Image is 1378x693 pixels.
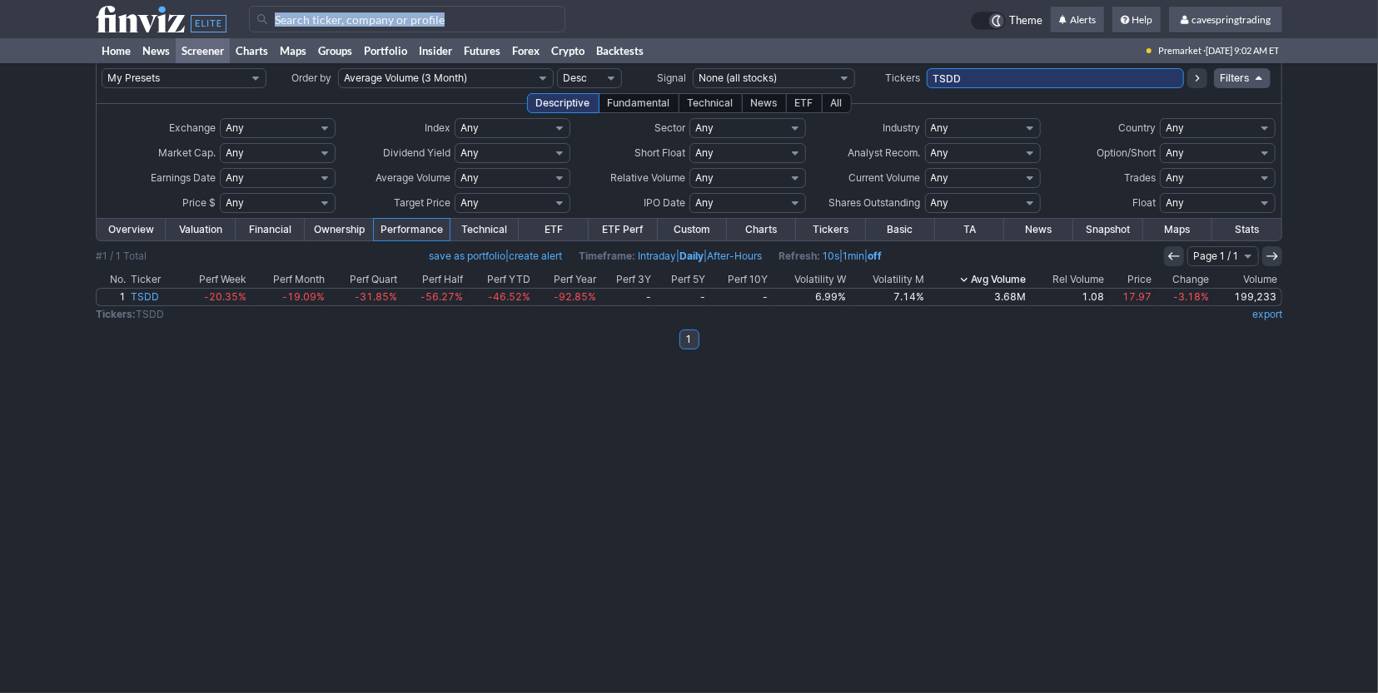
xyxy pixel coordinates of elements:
[1211,289,1281,305] a: 199,233
[400,289,466,305] a: -56.27%
[679,250,704,262] a: Daily
[1073,219,1142,240] a: Snapshot
[1097,146,1156,159] span: Option/Short
[770,289,848,305] a: 6.99%
[545,38,590,63] a: Crypto
[249,271,327,288] th: Perf Month
[654,121,685,134] span: Sector
[1252,308,1282,320] a: export
[169,121,216,134] span: Exchange
[1132,196,1156,209] span: Float
[868,250,882,262] a: off
[829,196,921,209] span: Shares Outstanding
[413,38,458,63] a: Insider
[554,290,596,303] span: -92.85%
[1173,290,1209,303] span: -3.18%
[708,289,770,305] a: -
[823,250,839,262] a: 10s
[654,271,708,288] th: Perf 5Y
[96,38,137,63] a: Home
[1124,171,1156,184] span: Trades
[786,93,823,113] div: ETF
[376,171,450,184] span: Average Volume
[230,38,274,63] a: Charts
[644,196,685,209] span: IPO Date
[128,271,177,288] th: Ticker
[312,38,358,63] a: Groups
[971,12,1042,30] a: Theme
[327,289,400,305] a: -31.85%
[533,289,599,305] a: -92.85%
[927,271,1028,288] th: Avg Volume
[770,271,848,288] th: Volatility W
[509,250,562,262] a: create alert
[458,38,506,63] a: Futures
[420,290,463,303] span: -56.27%
[533,271,599,288] th: Perf Year
[177,271,249,288] th: Perf Week
[96,308,136,320] b: Tickers:
[158,146,216,159] span: Market Cap.
[519,219,588,240] a: ETF
[1206,38,1279,63] span: [DATE] 9:02 AM ET
[465,289,532,305] a: -46.52%
[779,250,820,262] b: Refresh:
[822,93,852,113] div: All
[176,38,230,63] a: Screener
[1158,38,1206,63] span: Premarket ·
[599,93,679,113] div: Fundamental
[1154,271,1211,288] th: Change
[465,271,532,288] th: Perf YTD
[679,329,699,349] a: 1
[249,289,327,305] a: -19.09%
[927,289,1028,305] a: 3.68M
[383,146,450,159] span: Dividend Yield
[236,219,305,240] a: Financial
[742,93,787,113] div: News
[599,289,654,305] a: -
[638,250,676,262] a: Intraday
[151,171,216,184] span: Earnings Date
[708,271,770,288] th: Perf 10Y
[400,271,466,288] th: Perf Half
[707,250,762,262] a: After-Hours
[1107,289,1154,305] a: 17.97
[488,290,530,303] span: -46.52%
[1112,7,1161,33] a: Help
[177,289,249,305] a: -20.35%
[1191,13,1271,26] span: cavespringtrading
[679,93,743,113] div: Technical
[848,146,921,159] span: Analyst Recom.
[429,248,562,265] span: |
[727,219,796,240] a: Charts
[374,219,450,240] a: Performance
[1143,219,1212,240] a: Maps
[97,219,166,240] a: Overview
[1028,289,1107,305] a: 1.08
[429,250,505,262] a: save as portfolio
[779,248,882,265] span: | |
[1169,7,1282,33] a: cavespringtrading
[506,38,545,63] a: Forex
[425,121,450,134] span: Index
[282,290,325,303] span: -19.09%
[356,290,398,303] span: -31.85%
[1051,7,1104,33] a: Alerts
[394,196,450,209] span: Target Price
[658,219,727,240] a: Custom
[849,171,921,184] span: Current Volume
[305,219,374,240] a: Ownership
[1154,289,1211,305] a: -3.18%
[579,250,635,262] b: Timeframe:
[204,290,246,303] span: -20.35%
[96,271,128,288] th: No.
[935,219,1004,240] a: TA
[527,93,599,113] div: Descriptive
[1004,219,1073,240] a: News
[137,38,176,63] a: News
[166,219,235,240] a: Valuation
[590,38,649,63] a: Backtests
[589,219,658,240] a: ETF Perf
[327,271,400,288] th: Perf Quart
[610,171,685,184] span: Relative Volume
